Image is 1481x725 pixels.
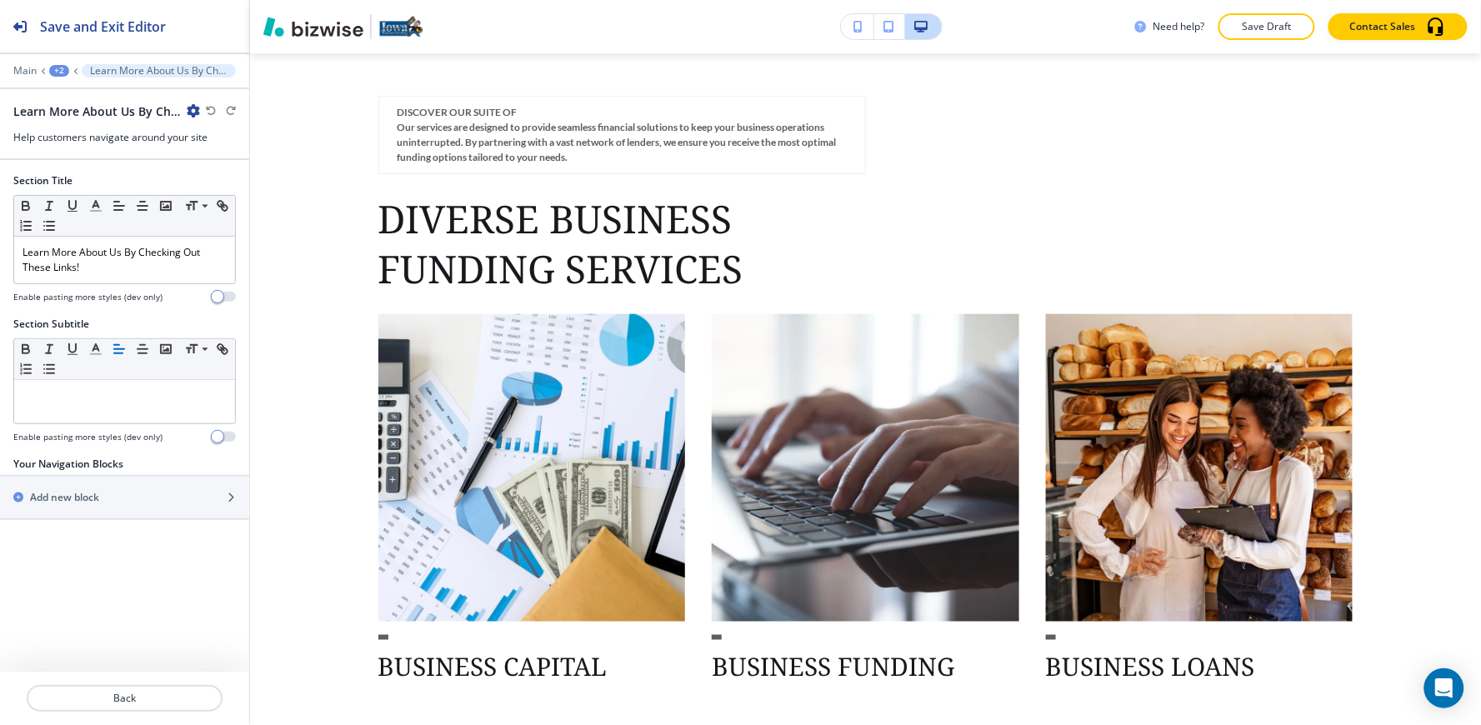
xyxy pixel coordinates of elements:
h3: Need help? [1153,19,1205,34]
p: Save Draft [1240,19,1293,34]
button: Learn More About Us By Checking Out These Links! [82,64,236,77]
h2: Learn More About Us By Checking Out These Links! [13,102,180,120]
p: Learn More About Us By Checking Out These Links! [23,245,227,275]
h2: Section Subtitle [13,317,89,332]
h2: Add new block [30,490,99,505]
p: Contact Sales [1350,19,1416,34]
button: +2 [49,65,69,77]
img: Your Logo [378,15,423,39]
button: Back [27,685,223,712]
p: DISCOVER OUR SUITE OF [398,105,847,120]
h4: Enable pasting more styles (dev only) [13,291,163,303]
img: <p>BUSINESS LOANS</p> [1046,314,1353,622]
p: Learn More About Us By Checking Out These Links! [90,65,228,77]
button: Main [13,65,37,77]
h2: Your Navigation Blocks [13,457,123,472]
img: <p>BUSINESS CAPITAL</p> [378,314,686,622]
img: <p>BUSINESS FUNDING</p> [712,314,1019,622]
h2: Save and Exit Editor [40,17,166,37]
p: BUSINESS FUNDING [712,653,1019,681]
img: Bizwise Logo [263,17,363,37]
p: BUSINESS CAPITAL [378,653,686,681]
div: Open Intercom Messenger [1424,668,1464,708]
h3: Help customers navigate around your site [13,130,236,145]
p: Our services are designed to provide seamless financial solutions to keep your business operation... [398,120,847,165]
button: Save Draft [1218,13,1315,40]
h4: Enable pasting more styles (dev only) [13,431,163,443]
p: Back [28,691,221,706]
p: BUSINESS LOANS [1046,653,1353,681]
button: Contact Sales [1328,13,1468,40]
h2: Section Title [13,173,73,188]
p: DIVERSE BUSINESS FUNDING SERVICES [378,194,866,294]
